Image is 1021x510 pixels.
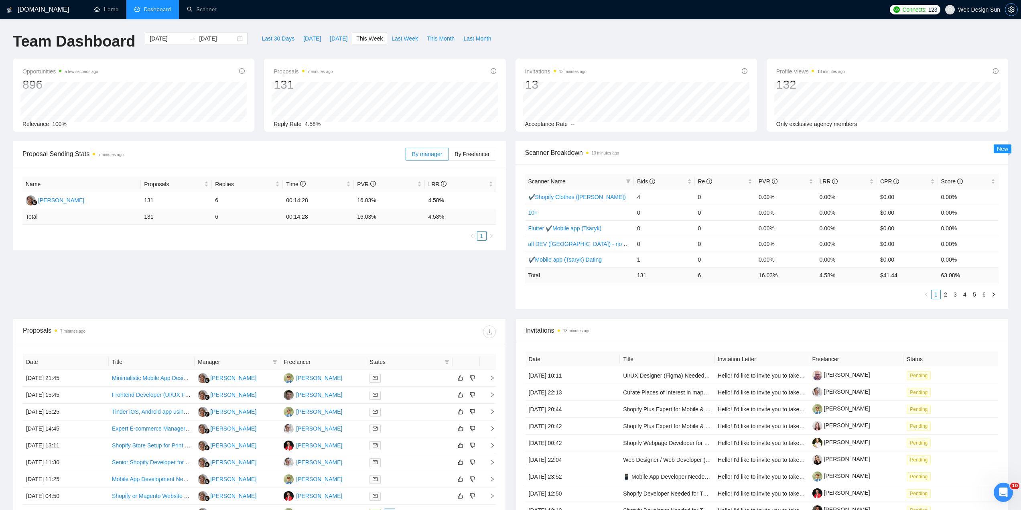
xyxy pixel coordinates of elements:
[695,205,756,220] td: 0
[308,69,333,74] time: 7 minutes ago
[303,34,321,43] span: [DATE]
[812,387,822,397] img: c1wXBu0Ho0ho0xORlPg1yF2yOcT37XBRh5honJx3jBIaWppxjVd2pRRkuU3aMRUmSM
[759,178,777,185] span: PVR
[624,175,632,187] span: filter
[468,407,477,417] button: dislike
[991,292,996,297] span: right
[623,490,735,497] a: Shopify Developer Needed for Two Websites
[284,407,294,417] img: IT
[941,290,950,299] a: 2
[989,290,999,299] button: right
[941,178,963,185] span: Score
[970,290,979,299] a: 5
[994,483,1013,502] iframe: Intercom live chat
[112,392,199,398] a: Frontend Developer (UI/UX Focus)
[112,442,238,449] a: Shopify Store Setup for Print on Demand Business
[816,205,877,220] td: 0.00%
[456,457,465,467] button: like
[284,475,342,482] a: IT[PERSON_NAME]
[468,390,477,400] button: dislike
[38,196,84,205] div: [PERSON_NAME]
[443,356,451,368] span: filter
[458,392,463,398] span: like
[907,422,931,431] span: Pending
[637,178,655,185] span: Bids
[425,192,496,209] td: 4.58%
[412,151,442,157] span: By manager
[468,457,477,467] button: dislike
[812,473,870,479] a: [PERSON_NAME]
[623,372,812,379] a: UI/UX Designer (Figma) Needed for Cybersecurity Dashboard Development
[812,439,870,445] a: [PERSON_NAME]
[284,373,294,383] img: IT
[1005,6,1017,13] span: setting
[812,404,822,414] img: c1QZtMGNk9pUEPPcu-m3qPvaiJIVSA8uDcVdZgirdPYDHaMJjzT6cVSZcSZP9q39Fy
[634,220,695,236] td: 0
[468,373,477,383] button: dislike
[296,424,342,433] div: [PERSON_NAME]
[993,68,999,74] span: info-circle
[354,209,425,225] td: 16.03 %
[98,152,124,157] time: 7 minutes ago
[907,439,934,446] a: Pending
[210,390,256,399] div: [PERSON_NAME]
[189,35,196,42] span: swap-right
[458,476,463,482] span: like
[199,34,235,43] input: End date
[204,394,210,400] img: gigradar-bm.png
[198,407,208,417] img: MC
[32,200,37,205] img: gigradar-bm.png
[989,290,999,299] li: Next Page
[458,408,463,415] span: like
[907,372,934,378] a: Pending
[112,375,266,381] a: Minimalistic Mobile App Designer Needed for Workout Tracker
[528,209,538,216] a: 10+
[387,32,422,45] button: Last Week
[198,391,256,398] a: MC[PERSON_NAME]
[525,148,999,158] span: Scanner Breakdown
[210,424,256,433] div: [PERSON_NAME]
[150,34,186,43] input: Start date
[274,77,333,92] div: 131
[812,421,822,431] img: c1rlM94zDiz4umbxy82VIoyh5gfdYSfjqZlQ5k6nxFCVSoeVjJM9O3ib3Vp8ivm6kD
[284,442,342,448] a: AT[PERSON_NAME]
[284,474,294,484] img: IT
[812,488,822,498] img: c1gYzaiHUxzr9pyMKNIHxZ8zNyqQY9LeMr9TiodOxNT0d-ipwb5dqWQRi3NaJcazU8
[695,189,756,205] td: 0
[932,290,940,299] a: 1
[13,32,135,51] h1: Team Dashboard
[286,181,305,187] span: Time
[470,425,475,432] span: dislike
[204,496,210,501] img: gigradar-bm.png
[907,405,931,414] span: Pending
[204,378,210,383] img: gigradar-bm.png
[274,121,301,127] span: Reply Rate
[296,458,342,467] div: [PERSON_NAME]
[812,471,822,482] img: c1QZtMGNk9pUEPPcu-m3qPvaiJIVSA8uDcVdZgirdPYDHaMJjzT6cVSZcSZP9q39Fy
[198,457,208,467] img: MC
[907,472,931,481] span: Pending
[907,490,934,496] a: Pending
[623,423,814,429] a: Shopify Plus Expert for Mobile & Checkout Optimization (SEO + CRO Focus)
[215,180,274,189] span: Replies
[296,475,342,484] div: [PERSON_NAME]
[470,459,475,465] span: dislike
[698,178,712,185] span: Re
[26,197,84,203] a: MC[PERSON_NAME]
[373,376,378,380] span: mail
[262,34,294,43] span: Last 30 Days
[198,390,208,400] img: MC
[210,492,256,500] div: [PERSON_NAME]
[907,406,934,412] a: Pending
[525,121,568,127] span: Acceptance Rate
[812,388,870,395] a: [PERSON_NAME]
[210,441,256,450] div: [PERSON_NAME]
[354,192,425,209] td: 16.03%
[212,209,283,225] td: 6
[373,443,378,448] span: mail
[187,6,217,13] a: searchScanner
[907,489,931,498] span: Pending
[902,5,926,14] span: Connects:
[296,390,342,399] div: [PERSON_NAME]
[907,423,934,429] a: Pending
